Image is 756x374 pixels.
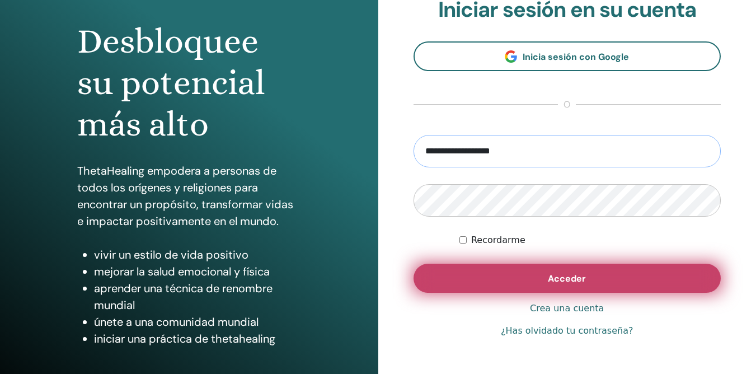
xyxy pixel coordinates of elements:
[501,324,633,338] a: ¿Has olvidado tu contraseña?
[523,51,629,63] span: Inicia sesión con Google
[94,246,301,263] li: vivir un estilo de vida positivo
[558,98,576,111] span: o
[77,21,301,146] h1: Desbloquee su potencial más alto
[94,263,301,280] li: mejorar la salud emocional y física
[414,41,721,71] a: Inicia sesión con Google
[548,273,586,284] span: Acceder
[94,314,301,330] li: únete a una comunidad mundial
[530,302,604,315] a: Crea una cuenta
[94,280,301,314] li: aprender una técnica de renombre mundial
[459,233,721,247] div: Mantenerme autenticado indefinidamente o hasta cerrar la sesión manualmente
[414,264,721,293] button: Acceder
[94,330,301,347] li: iniciar una práctica de thetahealing
[77,162,301,230] p: ThetaHealing empodera a personas de todos los orígenes y religiones para encontrar un propósito, ...
[471,233,525,247] label: Recordarme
